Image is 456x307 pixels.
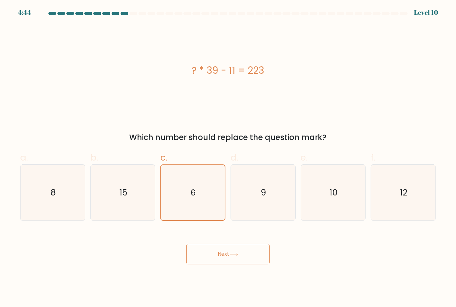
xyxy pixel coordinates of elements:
[24,132,432,143] div: Which number should replace the question mark?
[371,151,375,164] span: f.
[120,187,127,198] text: 15
[20,63,436,78] div: ? * 39 - 11 = 223
[20,151,28,164] span: a.
[231,151,238,164] span: d.
[414,8,438,17] div: Level 10
[261,187,266,198] text: 9
[51,187,56,198] text: 8
[330,187,338,198] text: 10
[186,244,270,264] button: Next
[90,151,98,164] span: b.
[400,187,407,198] text: 12
[301,151,308,164] span: e.
[18,8,31,17] div: 4:44
[191,187,196,198] text: 6
[160,151,167,164] span: c.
